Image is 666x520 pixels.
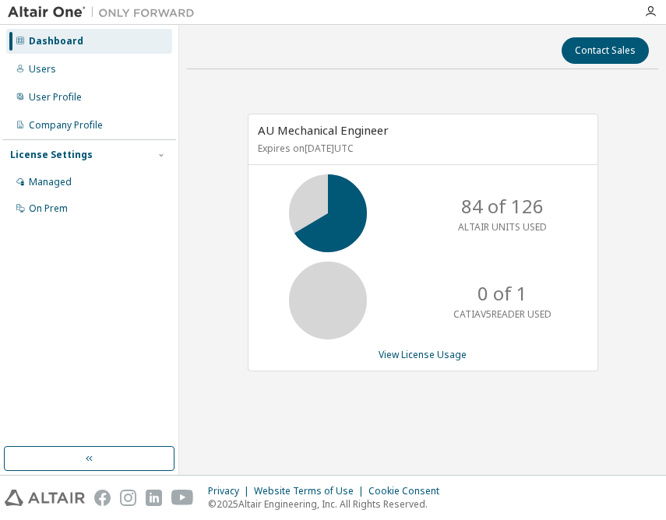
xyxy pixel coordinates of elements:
[8,5,203,20] img: Altair One
[208,485,254,497] div: Privacy
[10,149,93,161] div: License Settings
[208,497,449,511] p: © 2025 Altair Engineering, Inc. All Rights Reserved.
[29,202,68,215] div: On Prem
[29,91,82,104] div: User Profile
[29,119,103,132] div: Company Profile
[453,307,551,321] p: CATIAV5READER USED
[258,142,584,155] p: Expires on [DATE] UTC
[461,193,544,220] p: 84 of 126
[458,220,547,234] p: ALTAIR UNITS USED
[368,485,449,497] div: Cookie Consent
[379,348,467,361] a: View License Usage
[146,490,162,506] img: linkedin.svg
[29,176,72,188] div: Managed
[254,485,368,497] div: Website Terms of Use
[29,63,56,76] div: Users
[171,490,194,506] img: youtube.svg
[29,35,83,47] div: Dashboard
[562,37,649,64] button: Contact Sales
[258,122,389,138] span: AU Mechanical Engineer
[5,490,85,506] img: altair_logo.svg
[120,490,136,506] img: instagram.svg
[477,280,527,307] p: 0 of 1
[94,490,111,506] img: facebook.svg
